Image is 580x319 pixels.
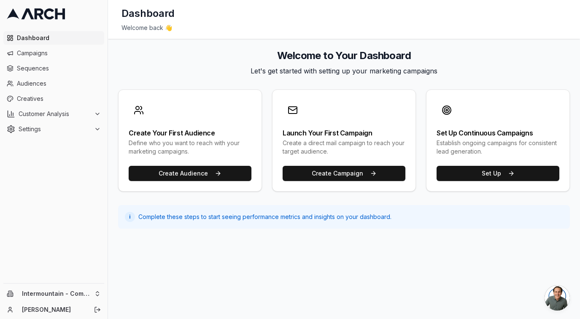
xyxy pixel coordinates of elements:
a: Creatives [3,92,104,105]
button: Settings [3,122,104,136]
span: Creatives [17,95,101,103]
div: Set Up Continuous Campaigns [437,130,559,136]
span: Dashboard [17,34,101,42]
p: Let's get started with setting up your marketing campaigns [118,66,570,76]
div: Establish ongoing campaigns for consistent lead generation. [437,139,559,156]
div: Create a direct mail campaign to reach your target audience. [283,139,405,156]
div: Create Your First Audience [129,130,251,136]
span: i [129,214,131,220]
span: Intermountain - Comfort Solutions [22,290,91,297]
h2: Welcome to Your Dashboard [118,49,570,62]
a: Sequences [3,62,104,75]
span: Sequences [17,64,101,73]
button: Create Campaign [283,166,405,181]
a: Audiences [3,77,104,90]
a: Campaigns [3,46,104,60]
button: Create Audience [129,166,251,181]
span: Audiences [17,79,101,88]
span: Campaigns [17,49,101,57]
a: Dashboard [3,31,104,45]
div: Launch Your First Campaign [283,130,405,136]
a: [PERSON_NAME] [22,305,85,314]
div: Open chat [545,285,570,311]
button: Customer Analysis [3,107,104,121]
button: Log out [92,304,103,316]
button: Intermountain - Comfort Solutions [3,287,104,300]
div: Welcome back 👋 [121,24,567,32]
h1: Dashboard [121,7,175,20]
button: Set Up [437,166,559,181]
div: Define who you want to reach with your marketing campaigns. [129,139,251,156]
span: Settings [19,125,91,133]
span: Complete these steps to start seeing performance metrics and insights on your dashboard. [138,213,391,221]
span: Customer Analysis [19,110,91,118]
